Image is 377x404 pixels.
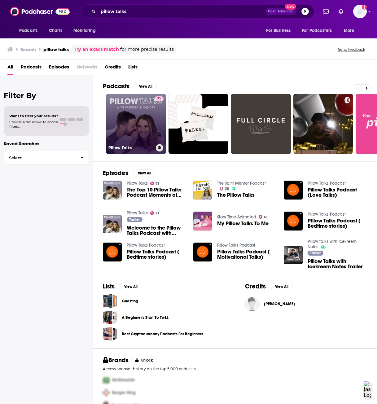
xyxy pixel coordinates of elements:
[264,216,267,218] span: 61
[20,46,36,52] h3: Search
[103,215,122,234] img: Welcome to the Pillow Talks Podcast with Vanessa + Xander
[9,120,58,129] span: Choose a tab above to access filters.
[19,26,37,35] span: Podcasts
[310,251,321,255] span: Trailer
[10,6,70,17] img: Podchaser - Follow, Share and Rate Podcasts
[245,297,259,311] a: Xander Marin
[298,25,341,37] button: open menu
[103,327,117,341] a: Best Cryptocurrency Podcasts For Beginners
[127,181,148,186] a: Pillow Talks
[103,367,367,371] p: Access sponsor history on the top 5,000 podcasts.
[103,283,115,290] h2: Lists
[308,212,346,217] a: Pillow Talks Podcast
[362,5,367,10] svg: Add a profile image
[193,212,212,231] a: My Pillow Talks To Me
[127,187,186,198] a: The Top 10 Pillow Talks Podcast Moments of 2023
[120,46,174,53] span: for more precise results
[105,62,121,75] a: Credits
[103,169,156,177] a: EpisodesView All
[155,96,164,101] a: 71
[127,249,186,260] a: Pillow Talks Podcast ( Bedtime stories)
[245,294,367,314] button: Xander MarinXander Marin
[127,225,186,236] a: Welcome to the Pillow Talks Podcast with Vanessa + Xander
[74,46,119,53] a: Try an exact match
[127,225,186,236] span: Welcome to the Pillow Talks Podcast with [PERSON_NAME] + [PERSON_NAME]
[122,298,138,305] a: Guesting
[285,4,296,10] span: New
[7,62,13,75] a: All
[157,96,161,102] span: 71
[100,374,112,386] img: First Pro Logo
[340,25,362,37] button: open menu
[122,314,169,321] a: A Beginner's Start To TwLL
[336,47,367,52] button: Send feedback
[336,6,346,17] a: Show notifications dropdown
[308,239,357,249] a: Pillow talks with Icekreem Notes
[122,331,203,337] a: Best Cryptocurrency Podcasts For Beginners
[344,26,354,35] span: More
[103,310,117,324] a: A Beginner's Start To TwLL
[284,212,303,231] a: PIllow Talks Podcast ( Bedtime stories)
[156,182,159,185] span: 71
[128,62,138,75] a: Lists
[81,4,314,19] div: Search podcasts, credits, & more...
[134,83,157,90] button: View All
[264,301,295,306] span: [PERSON_NAME]
[217,214,256,220] a: Story Time Animated
[127,210,148,216] a: Pillow Talks
[100,386,112,399] img: Second Pro Logo
[217,221,269,226] a: My Pillow Talks To Me
[133,169,156,177] button: View All
[150,211,159,215] a: 71
[262,25,298,37] button: open menu
[103,82,157,90] a: PodcastsView All
[265,8,296,15] button: Open AdvancedNew
[69,25,103,37] button: open menu
[268,10,294,13] span: Open Advanced
[353,5,367,18] img: User Profile
[217,181,266,186] a: The Spirit Mentor Podcast
[112,377,135,383] span: McDonalds
[49,26,62,35] span: Charts
[150,182,159,185] a: 71
[264,301,295,306] a: Xander Marin
[308,187,367,198] a: Pillow Talks Podcast (Love Talks)
[49,62,69,75] span: Episodes
[45,25,66,37] a: Charts
[21,62,42,75] a: Podcasts
[112,390,136,395] span: Burger King
[129,218,140,222] span: Trailer
[108,145,153,151] h3: Pillow Talks
[156,212,159,215] span: 71
[193,243,212,261] img: Pillow Talks Podcast ( Motivational Talks)
[217,192,255,198] span: The Pillow Talks
[103,243,122,261] img: Pillow Talks Podcast ( Bedtime stories)
[284,246,303,265] a: Pillow Talks with Icekreem Notes Trailer
[103,283,142,290] a: ListsView All
[9,114,58,118] span: Want to filter your results?
[308,259,367,269] a: Pillow Talks with Icekreem Notes Trailer
[103,181,122,200] img: The Top 10 Pillow Talks Podcast Moments of 2023
[103,294,117,308] a: Guesting
[284,181,303,200] img: Pillow Talks Podcast (Love Talks)
[321,6,331,17] a: Show notifications dropdown
[193,181,212,200] img: The Pillow Talks
[308,218,367,229] a: PIllow Talks Podcast ( Bedtime stories)
[4,156,76,160] span: Select
[245,283,293,290] a: CreditsView All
